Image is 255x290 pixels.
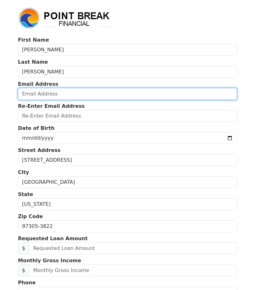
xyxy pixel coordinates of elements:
strong: Street Address [18,147,60,153]
strong: Email Address [18,81,58,87]
strong: Re-Enter Email Address [18,103,85,109]
strong: City [18,169,29,175]
strong: Requested Loan Amount [18,235,88,241]
strong: First Name [18,37,49,43]
strong: Last Name [18,59,48,65]
strong: Zip Code [18,213,43,219]
input: Last Name [18,66,237,78]
img: logo.png [18,7,112,30]
input: Email Address [18,88,237,100]
input: Requested Loan Amount [29,242,237,254]
input: Zip Code [18,220,237,232]
p: Monthly Gross Income [18,257,237,264]
input: First Name [18,44,237,56]
strong: Date of Birth [18,125,54,131]
input: City [18,176,237,188]
span: $ [18,242,29,254]
input: Street Address [18,154,237,166]
span: $ [18,264,29,276]
input: Monthly Gross Income [29,264,237,276]
strong: Phone [18,280,36,286]
input: Re-Enter Email Address [18,110,237,122]
strong: State [18,191,33,197]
